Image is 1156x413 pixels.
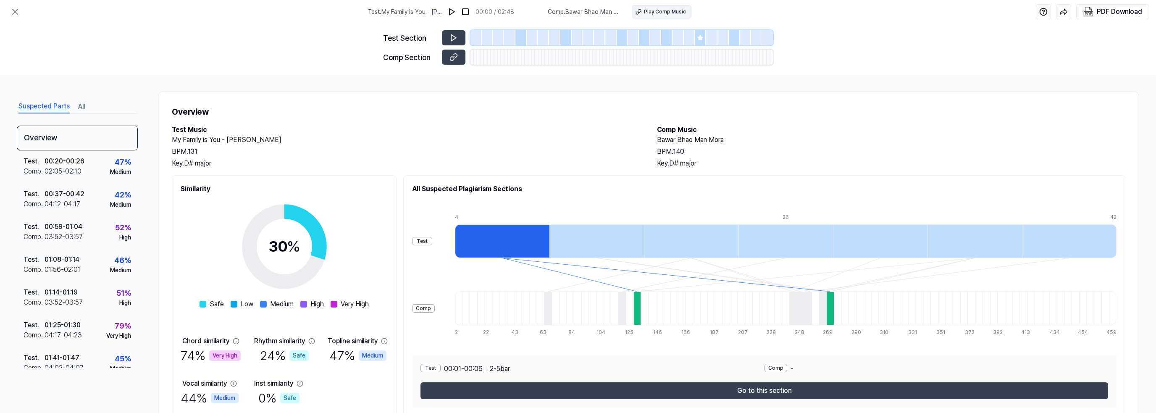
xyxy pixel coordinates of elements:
div: 01:25 - 01:30 [45,320,81,330]
div: 454 [1078,329,1085,336]
div: Overview [17,126,138,150]
div: Vocal similarity [182,379,227,389]
div: 63 [540,329,547,336]
div: 459 [1106,329,1117,336]
div: 42 % [115,189,131,200]
h2: My Family is You - [PERSON_NAME] [172,135,640,145]
div: 372 [965,329,972,336]
div: 47 % [115,156,131,168]
div: 207 [738,329,746,336]
div: High [119,299,131,308]
div: Topline similarity [328,336,378,346]
div: 47 % [329,346,386,365]
h2: Comp Music [657,125,1125,135]
div: Comp . [24,199,45,209]
div: 331 [908,329,916,336]
div: 51 % [116,287,131,299]
div: Medium [110,168,131,176]
div: BPM. 131 [172,147,640,157]
button: Suspected Parts [18,100,70,113]
div: 01:14 - 01:19 [45,287,78,297]
div: 125 [625,329,633,336]
div: 44 % [181,389,239,408]
div: 392 [993,329,1001,336]
span: Comp . Bawar Bhao Man Mora [548,8,622,16]
div: 269 [823,329,830,336]
div: 248 [795,329,802,336]
div: 351 [936,329,944,336]
div: 01:08 - 01:14 [45,255,79,265]
div: Test . [24,287,45,297]
span: Safe [210,299,224,309]
div: - [765,364,1109,374]
div: 228 [767,329,774,336]
button: Go to this section [420,382,1108,399]
img: help [1039,8,1048,16]
div: 00:59 - 01:04 [45,222,82,232]
div: Test Section [383,32,437,44]
div: BPM. 140 [657,147,1125,157]
div: Very High [209,350,241,361]
div: Play Comp Music [644,8,686,16]
div: Test . [24,255,45,265]
span: Low [241,299,253,309]
div: 84 [568,329,576,336]
div: 413 [1021,329,1029,336]
div: 4 [455,213,549,221]
div: 2 [455,329,462,336]
div: Comp . [24,297,45,308]
div: 04:12 - 04:17 [45,199,80,209]
button: All [78,100,85,113]
span: Very High [341,299,369,309]
h2: Bawar Bhao Man Mora [657,135,1125,145]
div: 00:20 - 00:26 [45,156,84,166]
div: Comp . [24,166,45,176]
div: 52 % [115,222,131,233]
div: Test . [24,353,45,363]
div: 290 [851,329,859,336]
div: 00:00 / 02:48 [476,8,514,16]
div: Comp . [24,265,45,275]
div: Comp [765,364,787,372]
img: share [1059,8,1068,16]
div: Comp [412,304,435,313]
div: Inst similarity [254,379,293,389]
div: 00:37 - 00:42 [45,189,84,199]
div: Very High [106,331,131,340]
div: 43 [512,329,519,336]
div: Comp . [24,232,45,242]
div: Test [412,237,432,245]
div: 0 % [258,389,300,408]
div: Key. D# major [172,158,640,168]
h2: All Suspected Plagiarism Sections [412,184,1117,194]
div: 74 % [181,346,241,365]
div: 04:17 - 04:23 [45,330,82,340]
div: Test [420,364,441,372]
div: Comp Section [383,52,437,63]
div: Medium [110,266,131,275]
div: 45 % [115,353,131,364]
div: 42 [1110,213,1117,221]
div: 01:56 - 02:01 [45,265,80,275]
div: Key. D# major [657,158,1125,168]
button: Play Comp Music [632,5,691,18]
h2: Similarity [181,184,388,194]
div: 187 [710,329,717,336]
span: Test . My Family is You - [PERSON_NAME] [368,8,442,16]
div: Test . [24,156,45,166]
div: 434 [1050,329,1057,336]
div: Medium [359,350,386,361]
div: 79 % [115,320,131,331]
div: 01:41 - 01:47 [45,353,79,363]
div: 146 [653,329,661,336]
img: PDF Download [1083,7,1093,17]
div: 46 % [114,255,131,266]
div: 22 [483,329,491,336]
div: Safe [280,393,300,403]
div: PDF Download [1097,6,1142,17]
h1: Overview [172,105,1125,118]
button: PDF Download [1082,5,1144,19]
span: Medium [270,299,294,309]
div: Medium [110,200,131,209]
span: High [310,299,324,309]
